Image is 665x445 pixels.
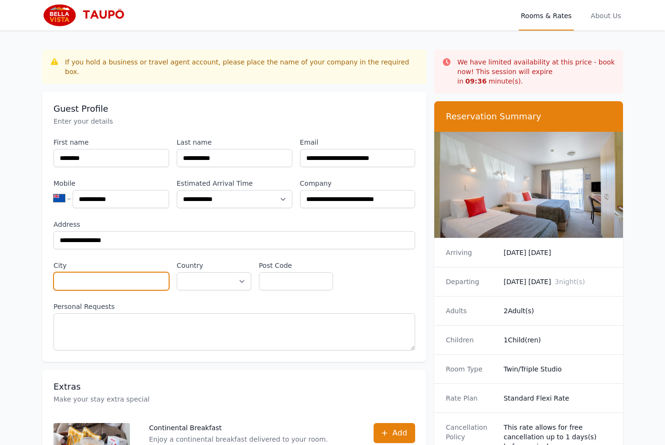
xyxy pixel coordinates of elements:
[149,423,328,433] p: Continental Breakfast
[54,381,415,392] h3: Extras
[177,138,292,147] label: Last name
[446,393,496,403] dt: Rate Plan
[504,306,611,316] dd: 2 Adult(s)
[504,248,611,257] dd: [DATE] [DATE]
[54,394,415,404] p: Make your stay extra special
[457,57,615,86] p: We have limited availability at this price - book now! This session will expire in minute(s).
[54,117,415,126] p: Enter your details
[54,302,415,311] label: Personal Requests
[300,179,416,188] label: Company
[65,57,419,76] div: If you hold a business or travel agent account, please place the name of your company in the requ...
[54,179,169,188] label: Mobile
[504,277,611,286] dd: [DATE] [DATE]
[54,220,415,229] label: Address
[177,261,251,270] label: Country
[54,103,415,115] h3: Guest Profile
[504,393,611,403] dd: Standard Flexi Rate
[504,364,611,374] dd: Twin/Triple Studio
[446,111,611,122] h3: Reservation Summary
[54,261,169,270] label: City
[446,306,496,316] dt: Adults
[434,132,623,238] img: Twin/Triple Studio
[259,261,333,270] label: Post Code
[504,335,611,345] dd: 1 Child(ren)
[149,434,328,444] p: Enjoy a continental breakfast delivered to your room.
[54,138,169,147] label: First name
[446,248,496,257] dt: Arriving
[446,335,496,345] dt: Children
[392,427,407,439] span: Add
[446,364,496,374] dt: Room Type
[465,77,487,85] strong: 09 : 36
[177,179,292,188] label: Estimated Arrival Time
[42,4,134,27] img: Bella Vista Taupo
[446,277,496,286] dt: Departing
[555,278,585,286] span: 3 night(s)
[374,423,415,443] button: Add
[300,138,416,147] label: Email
